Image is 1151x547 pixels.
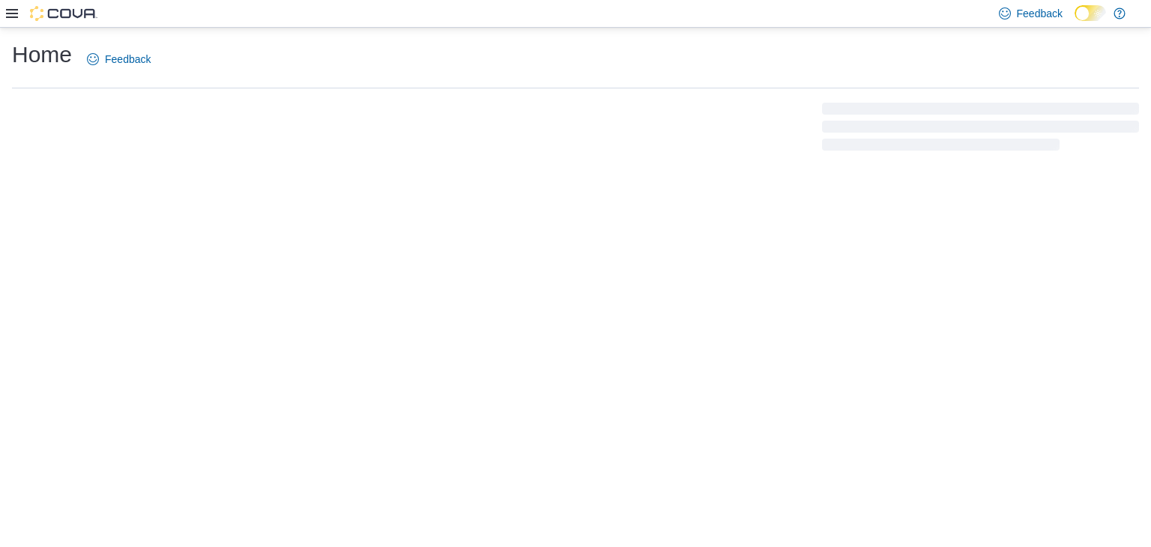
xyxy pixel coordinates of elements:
span: Feedback [105,52,151,67]
a: Feedback [81,44,157,74]
span: Dark Mode [1075,21,1075,22]
h1: Home [12,40,72,70]
img: Cova [30,6,97,21]
span: Feedback [1017,6,1063,21]
span: Loading [822,106,1139,154]
input: Dark Mode [1075,5,1106,21]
